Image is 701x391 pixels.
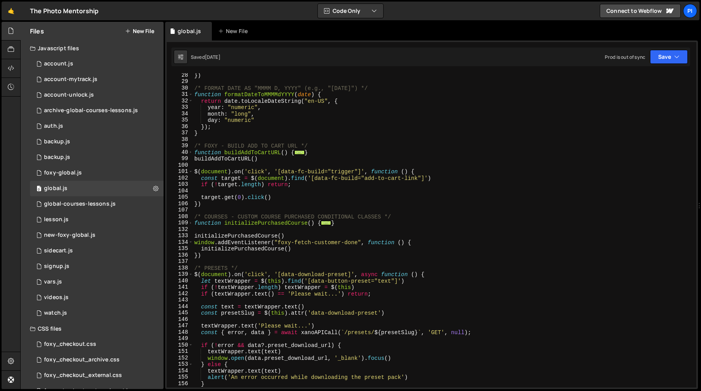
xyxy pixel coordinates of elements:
div: account-unlock.js [44,92,94,99]
div: foxy_checkout_external.css [44,372,122,379]
div: global.js [178,27,201,35]
div: 13533/38747.css [30,368,164,383]
div: 137 [167,258,193,265]
div: 139 [167,271,193,278]
div: 133 [167,232,193,239]
div: 135 [167,245,193,252]
div: foxy-global.js [44,169,82,176]
div: signup.js [44,263,69,270]
div: 102 [167,175,193,181]
div: 31 [167,91,193,98]
div: New File [218,27,251,35]
div: auth.js [44,123,63,130]
div: 13533/43968.js [30,103,164,118]
div: archive-global-courses-lessons.js [44,107,138,114]
div: account-mytrack.js [44,76,97,83]
div: 34 [167,111,193,117]
div: 100 [167,162,193,169]
div: 148 [167,329,193,336]
h2: Files [30,27,44,35]
div: 13533/34220.js [30,56,164,72]
span: ... [294,150,305,154]
div: 138 [167,265,193,271]
div: vars.js [44,278,62,285]
div: 40 [167,149,193,156]
button: Save [650,50,688,64]
div: 151 [167,348,193,355]
div: lesson.js [44,216,69,223]
div: 109 [167,220,193,226]
button: Code Only [318,4,383,18]
div: 154 [167,368,193,374]
div: 13533/38978.js [30,274,164,290]
div: 146 [167,316,193,323]
div: foxy_checkout_archive.css [44,356,120,363]
div: 145 [167,310,193,316]
div: 99 [167,155,193,162]
div: 13533/45030.js [30,150,164,165]
a: Connect to Webflow [600,4,681,18]
div: 156 [167,380,193,387]
span: 0 [37,186,41,192]
div: 142 [167,291,193,297]
div: 149 [167,335,193,342]
div: global.js [44,185,67,192]
div: 132 [167,226,193,233]
div: 103 [167,181,193,188]
div: 136 [167,252,193,259]
div: 28 [167,72,193,79]
a: Pi [683,4,697,18]
div: 13533/44030.css [30,352,164,368]
div: 150 [167,342,193,349]
div: 30 [167,85,193,92]
div: backup.js [44,138,70,145]
a: 🤙 [2,2,21,20]
div: 37 [167,130,193,136]
div: 143 [167,297,193,303]
span: ... [321,221,331,225]
div: foxy_checkout.css [44,341,96,348]
div: Javascript files [21,41,164,56]
div: 155 [167,374,193,380]
div: 152 [167,355,193,361]
button: New File [125,28,154,34]
div: 13533/43446.js [30,243,164,259]
div: 13533/38527.js [30,305,164,321]
div: [DATE] [205,54,220,60]
div: 140 [167,278,193,284]
div: 134 [167,239,193,246]
div: 38 [167,136,193,143]
div: 13533/34034.js [30,118,164,134]
div: 33 [167,104,193,111]
div: CSS files [21,321,164,336]
div: 104 [167,188,193,194]
div: 144 [167,303,193,310]
div: 13533/35292.js [30,196,164,212]
div: 13533/39483.js [30,181,164,196]
div: 106 [167,201,193,207]
div: 13533/42246.js [30,290,164,305]
div: The Photo Mentorship [30,6,99,16]
div: 153 [167,361,193,368]
div: 108 [167,213,193,220]
div: 105 [167,194,193,201]
div: 141 [167,284,193,291]
div: watch.js [44,310,67,317]
div: 13533/40053.js [30,227,164,243]
div: 13533/41206.js [30,87,164,103]
div: 107 [167,207,193,213]
div: 32 [167,98,193,104]
div: 13533/34219.js [30,165,164,181]
div: sidecart.js [44,247,73,254]
div: 36 [167,123,193,130]
div: 39 [167,143,193,149]
div: account.js [44,60,73,67]
div: backup.js [44,154,70,161]
div: 147 [167,322,193,329]
div: 13533/45031.js [30,134,164,150]
div: videos.js [44,294,69,301]
div: new-foxy-global.js [44,232,95,239]
div: 35 [167,117,193,123]
div: 29 [167,78,193,85]
div: Saved [191,54,220,60]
